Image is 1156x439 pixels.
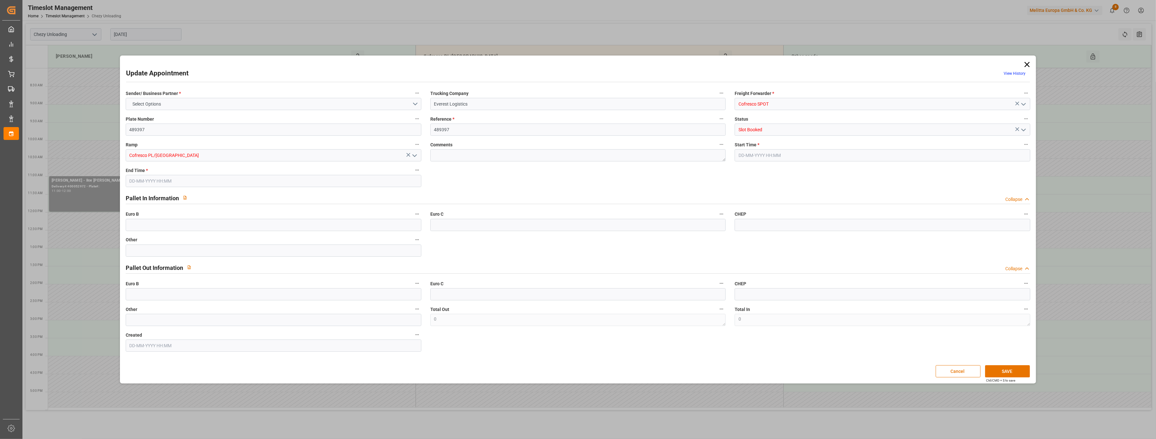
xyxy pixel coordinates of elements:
[735,142,759,148] span: Start Time
[413,89,421,97] button: Sender/ Business Partner *
[126,332,142,339] span: Created
[1005,265,1022,272] div: Collapse
[1005,196,1022,203] div: Collapse
[126,211,139,218] span: Euro B
[735,124,1030,136] input: Type to search/select
[126,306,137,313] span: Other
[735,149,1030,161] input: DD-MM-YYYY HH:MM
[430,280,443,287] span: Euro C
[126,340,421,352] input: DD-MM-YYYY HH:MM
[413,305,421,313] button: Other
[430,211,443,218] span: Euro C
[717,140,726,149] button: Comments
[430,116,454,123] span: Reference
[1018,125,1028,135] button: open menu
[1022,89,1030,97] button: Freight Forwarder *
[735,90,774,97] span: Freight Forwarder
[126,142,138,148] span: Ramp
[735,211,746,218] span: CHEP
[717,279,726,288] button: Euro C
[413,115,421,123] button: Plate Number
[126,194,179,202] h2: Pallet In Information
[409,151,419,160] button: open menu
[1022,305,1030,313] button: Total In
[1022,279,1030,288] button: CHEP
[413,331,421,339] button: Created
[717,89,726,97] button: Trucking Company
[1004,71,1025,76] a: View History
[129,101,164,108] span: Select Options
[179,192,191,204] button: View description
[126,175,421,187] input: DD-MM-YYYY HH:MM
[126,90,181,97] span: Sender/ Business Partner
[985,365,1030,377] button: SAVE
[413,236,421,244] button: Other
[430,142,452,148] span: Comments
[413,140,421,149] button: Ramp
[1022,210,1030,218] button: CHEP
[430,314,726,326] textarea: 0
[735,306,750,313] span: Total In
[126,98,421,110] button: open menu
[735,280,746,287] span: CHEP
[735,116,748,123] span: Status
[717,115,726,123] button: Reference *
[430,90,468,97] span: Trucking Company
[126,167,148,174] span: End Time
[413,166,421,174] button: End Time *
[413,279,421,288] button: Euro B
[717,210,726,218] button: Euro C
[1022,140,1030,149] button: Start Time *
[126,280,139,287] span: Euro B
[126,237,137,243] span: Other
[735,314,1030,326] textarea: 0
[430,306,449,313] span: Total Out
[986,378,1015,383] div: Ctrl/CMD + S to save
[1022,115,1030,123] button: Status
[936,365,981,377] button: Cancel
[413,210,421,218] button: Euro B
[126,263,183,272] h2: Pallet Out Information
[717,305,726,313] button: Total Out
[126,68,189,79] h2: Update Appointment
[183,261,195,273] button: View description
[1018,99,1028,109] button: open menu
[126,149,421,161] input: Type to search/select
[126,116,154,123] span: Plate Number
